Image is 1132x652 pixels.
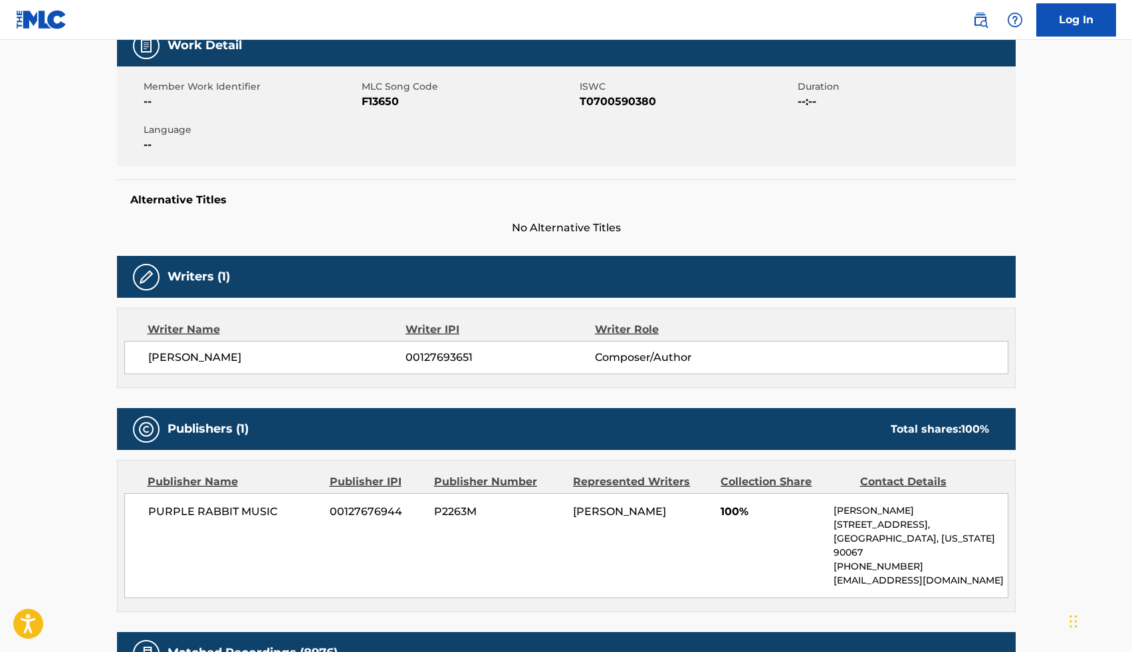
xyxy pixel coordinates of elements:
[891,421,989,437] div: Total shares:
[434,474,563,490] div: Publisher Number
[148,504,320,520] span: PURPLE RABBIT MUSIC
[834,532,1007,560] p: [GEOGRAPHIC_DATA], [US_STATE] 90067
[1070,601,1077,641] div: Drag
[362,80,576,94] span: MLC Song Code
[168,38,242,53] h5: Work Detail
[1036,3,1116,37] a: Log In
[148,322,406,338] div: Writer Name
[138,269,154,285] img: Writers
[148,474,320,490] div: Publisher Name
[1002,7,1028,33] div: Help
[798,94,1012,110] span: --:--
[138,38,154,54] img: Work Detail
[860,474,989,490] div: Contact Details
[168,421,249,437] h5: Publishers (1)
[16,10,67,29] img: MLC Logo
[580,80,794,94] span: ISWC
[595,322,767,338] div: Writer Role
[834,574,1007,588] p: [EMAIL_ADDRESS][DOMAIN_NAME]
[168,269,230,284] h5: Writers (1)
[721,504,824,520] span: 100%
[967,7,994,33] a: Public Search
[144,80,358,94] span: Member Work Identifier
[434,504,563,520] span: P2263M
[834,504,1007,518] p: [PERSON_NAME]
[148,350,406,366] span: [PERSON_NAME]
[834,518,1007,532] p: [STREET_ADDRESS],
[130,193,1002,207] h5: Alternative Titles
[595,350,767,366] span: Composer/Author
[405,350,594,366] span: 00127693651
[573,505,666,518] span: [PERSON_NAME]
[1066,588,1132,652] iframe: Chat Widget
[330,504,424,520] span: 00127676944
[798,80,1012,94] span: Duration
[362,94,576,110] span: F13650
[144,123,358,137] span: Language
[405,322,595,338] div: Writer IPI
[573,474,711,490] div: Represented Writers
[138,421,154,437] img: Publishers
[834,560,1007,574] p: [PHONE_NUMBER]
[580,94,794,110] span: T0700590380
[721,474,849,490] div: Collection Share
[961,423,989,435] span: 100 %
[144,94,358,110] span: --
[1007,12,1023,28] img: help
[144,137,358,153] span: --
[972,12,988,28] img: search
[117,220,1016,236] span: No Alternative Titles
[330,474,424,490] div: Publisher IPI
